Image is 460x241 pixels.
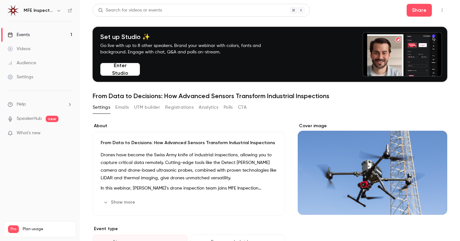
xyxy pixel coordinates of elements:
[8,46,30,52] div: Videos
[101,151,277,182] p: Drones have become the Swiss Army knife of industrial inspections, allowing you to capture critic...
[17,130,41,136] span: What's new
[23,227,72,232] span: Plan usage
[24,7,54,14] h6: MFE Inspection Solutions
[199,102,218,113] button: Analytics
[8,5,18,16] img: MFE Inspection Solutions
[8,60,36,66] div: Audience
[93,226,285,232] p: Event type
[98,7,162,14] div: Search for videos or events
[100,33,276,41] h4: Set up Studio ✨
[101,140,277,146] p: From Data to Decisions: How Advanced Sensors Transform Industrial Inspections
[407,4,432,17] button: Share
[134,102,160,113] button: UTM builder
[224,102,233,113] button: Polls
[8,101,72,108] li: help-dropdown-opener
[8,32,30,38] div: Events
[8,225,19,233] span: Pro
[100,63,140,76] button: Enter Studio
[101,184,277,192] p: In this webinar, [PERSON_NAME]’s drone inspection team joins MFE Inspection Solutions to share re...
[101,197,139,207] button: Show more
[165,102,194,113] button: Registrations
[238,102,247,113] button: CTA
[93,123,285,129] label: About
[8,74,33,80] div: Settings
[17,101,26,108] span: Help
[17,115,42,122] a: SpeakerHub
[298,123,447,129] label: Cover image
[100,43,276,55] p: Go live with up to 8 other speakers. Brand your webinar with colors, fonts and background. Engage...
[93,102,110,113] button: Settings
[46,116,58,122] span: new
[93,92,447,100] h1: From Data to Decisions: How Advanced Sensors Transform Industrial Inspections
[115,102,129,113] button: Emails
[298,123,447,215] section: Cover image
[65,130,72,136] iframe: Noticeable Trigger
